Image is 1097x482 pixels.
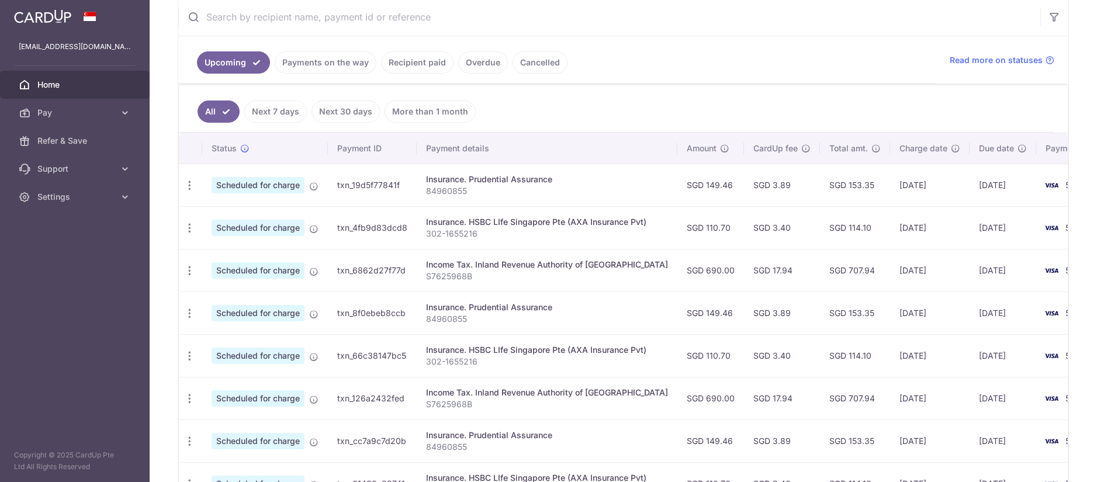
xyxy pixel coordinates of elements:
p: [EMAIL_ADDRESS][DOMAIN_NAME] [19,41,131,53]
div: Insurance. Prudential Assurance [426,429,668,441]
span: CardUp fee [753,143,798,154]
th: Payment details [417,133,677,164]
p: 84960855 [426,185,668,197]
td: [DATE] [970,334,1036,377]
a: Recipient paid [381,51,454,74]
span: Settings [37,191,115,203]
span: 5386 [1065,265,1086,275]
td: SGD 3.40 [744,206,820,249]
td: SGD 707.94 [820,249,890,292]
td: SGD 149.46 [677,419,744,462]
td: SGD 153.35 [820,292,890,334]
span: Scheduled for charge [212,433,304,449]
td: txn_126a2432fed [328,377,417,419]
span: Support [37,163,115,175]
div: Income Tax. Inland Revenue Authority of [GEOGRAPHIC_DATA] [426,387,668,398]
td: [DATE] [890,334,970,377]
div: Insurance. Prudential Assurance [426,174,668,185]
td: txn_19d5f77841f [328,164,417,206]
a: Next 30 days [312,100,380,123]
span: 5386 [1065,351,1086,360]
span: 5386 [1065,223,1086,233]
td: [DATE] [970,206,1036,249]
span: Refer & Save [37,135,115,147]
div: Insurance. Prudential Assurance [426,301,668,313]
a: All [198,100,240,123]
td: txn_4fb9d83dcd8 [328,206,417,249]
p: 84960855 [426,313,668,325]
p: S7625968B [426,271,668,282]
img: Bank Card [1040,221,1063,235]
img: Bank Card [1040,263,1063,278]
td: [DATE] [970,292,1036,334]
td: SGD 153.35 [820,164,890,206]
td: SGD 3.40 [744,334,820,377]
td: SGD 690.00 [677,249,744,292]
span: 5386 [1065,393,1086,403]
span: Status [212,143,237,154]
span: Due date [979,143,1014,154]
td: SGD 153.35 [820,419,890,462]
td: [DATE] [970,249,1036,292]
td: [DATE] [970,164,1036,206]
img: Bank Card [1040,349,1063,363]
a: Overdue [458,51,508,74]
td: [DATE] [890,419,970,462]
td: SGD 114.10 [820,334,890,377]
img: Bank Card [1040,434,1063,448]
span: Scheduled for charge [212,390,304,407]
td: SGD 690.00 [677,377,744,419]
a: Next 7 days [244,100,307,123]
span: Scheduled for charge [212,177,304,193]
td: SGD 149.46 [677,164,744,206]
div: Insurance. HSBC LIfe Singapore Pte (AXA Insurance Pvt) [426,344,668,356]
td: SGD 149.46 [677,292,744,334]
td: txn_cc7a9c7d20b [328,419,417,462]
span: Home [37,79,115,91]
td: txn_8f0ebeb8ccb [328,292,417,334]
span: Amount [687,143,717,154]
p: 302-1655216 [426,228,668,240]
td: SGD 114.10 [820,206,890,249]
td: SGD 17.94 [744,377,820,419]
td: SGD 707.94 [820,377,890,419]
td: SGD 110.70 [677,206,744,249]
div: Income Tax. Inland Revenue Authority of [GEOGRAPHIC_DATA] [426,259,668,271]
a: More than 1 month [385,100,476,123]
p: S7625968B [426,398,668,410]
img: Bank Card [1040,306,1063,320]
span: Scheduled for charge [212,305,304,321]
th: Payment ID [328,133,417,164]
td: SGD 3.89 [744,164,820,206]
td: [DATE] [970,377,1036,419]
td: [DATE] [970,419,1036,462]
span: 5386 [1065,436,1086,446]
td: SGD 110.70 [677,334,744,377]
img: Bank Card [1040,391,1063,405]
td: [DATE] [890,164,970,206]
span: Scheduled for charge [212,262,304,279]
span: 5386 [1065,308,1086,318]
img: Bank Card [1040,178,1063,192]
td: SGD 3.89 [744,419,820,462]
td: SGD 17.94 [744,249,820,292]
span: Charge date [899,143,947,154]
span: Total amt. [829,143,868,154]
td: txn_6862d27f77d [328,249,417,292]
span: 5386 [1065,180,1086,190]
span: Scheduled for charge [212,220,304,236]
p: 84960855 [426,441,668,453]
td: txn_66c38147bc5 [328,334,417,377]
a: Read more on statuses [950,54,1054,66]
td: SGD 3.89 [744,292,820,334]
span: Read more on statuses [950,54,1043,66]
td: [DATE] [890,249,970,292]
span: Scheduled for charge [212,348,304,364]
span: Pay [37,107,115,119]
a: Payments on the way [275,51,376,74]
td: [DATE] [890,377,970,419]
a: Upcoming [197,51,270,74]
td: [DATE] [890,292,970,334]
div: Insurance. HSBC LIfe Singapore Pte (AXA Insurance Pvt) [426,216,668,228]
img: CardUp [14,9,71,23]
